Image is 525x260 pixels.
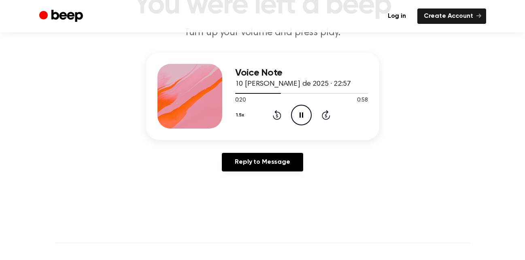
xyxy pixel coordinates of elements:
button: 1.5x [235,108,247,122]
a: Reply to Message [222,153,303,171]
a: Log in [381,8,412,24]
span: 0:20 [235,96,246,105]
span: 10 [PERSON_NAME] de 2025 · 22:57 [235,80,351,88]
a: Create Account [417,8,486,24]
span: 0:58 [357,96,368,105]
a: Beep [39,8,85,24]
h3: Voice Note [235,68,368,78]
p: Turn up your volume and press play. [107,26,418,40]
